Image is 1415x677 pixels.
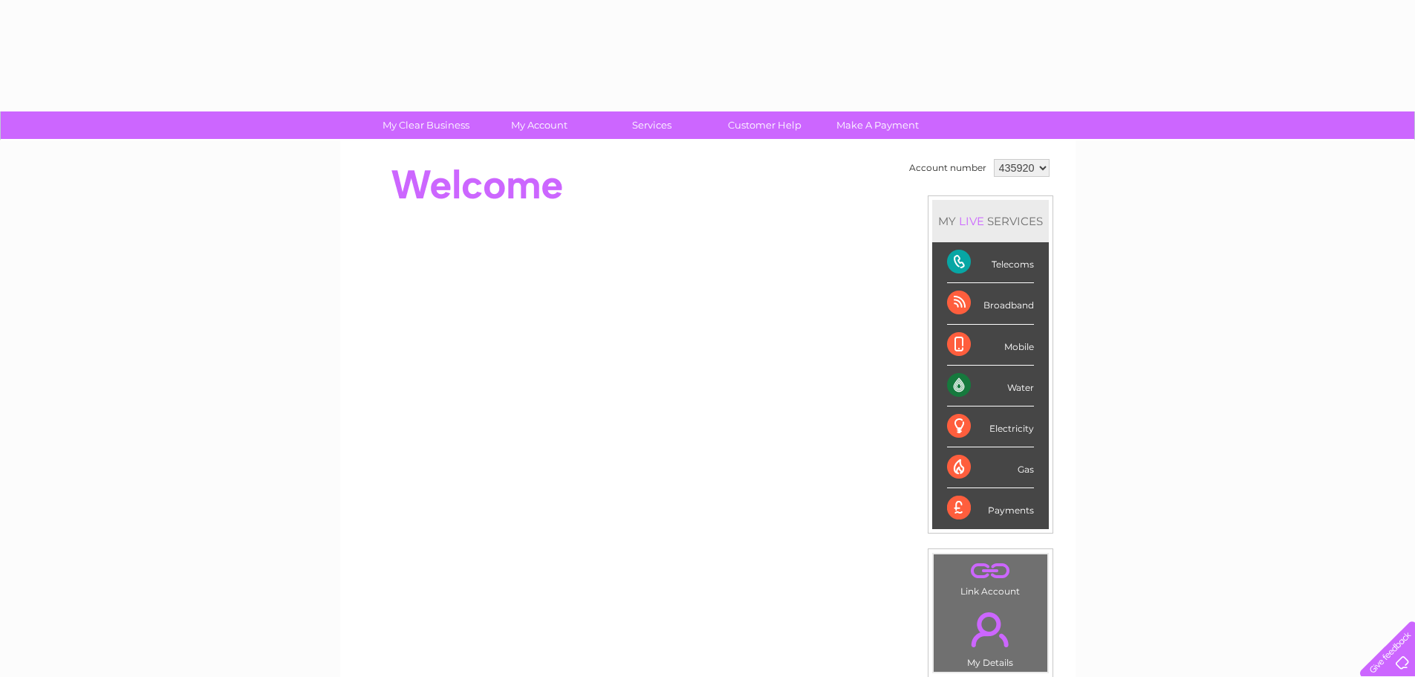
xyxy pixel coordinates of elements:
[905,155,990,181] td: Account number
[937,603,1044,655] a: .
[703,111,826,139] a: Customer Help
[956,214,987,228] div: LIVE
[478,111,600,139] a: My Account
[933,600,1048,673] td: My Details
[937,558,1044,584] a: .
[816,111,939,139] a: Make A Payment
[947,366,1034,406] div: Water
[365,111,487,139] a: My Clear Business
[933,554,1048,600] td: Link Account
[947,283,1034,324] div: Broadband
[932,200,1049,242] div: MY SERVICES
[947,447,1034,488] div: Gas
[947,488,1034,528] div: Payments
[947,325,1034,366] div: Mobile
[947,242,1034,283] div: Telecoms
[947,406,1034,447] div: Electricity
[591,111,713,139] a: Services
